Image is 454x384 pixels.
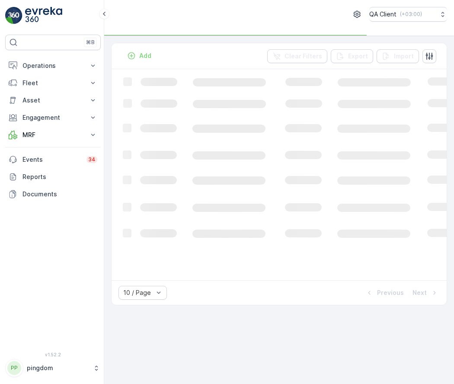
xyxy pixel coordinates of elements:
[412,288,427,297] p: Next
[5,151,101,168] a: Events34
[364,288,405,298] button: Previous
[369,7,447,22] button: QA Client(+03:00)
[88,156,96,163] p: 34
[7,361,21,375] div: PP
[22,131,83,139] p: MRF
[331,49,373,63] button: Export
[377,49,419,63] button: Import
[22,61,83,70] p: Operations
[348,52,368,61] p: Export
[5,7,22,24] img: logo
[5,168,101,186] a: Reports
[400,11,422,18] p: ( +03:00 )
[25,7,62,24] img: logo_light-DOdMpM7g.png
[5,109,101,126] button: Engagement
[22,96,83,105] p: Asset
[5,186,101,203] a: Documents
[139,51,151,60] p: Add
[267,49,327,63] button: Clear Filters
[22,173,97,181] p: Reports
[86,39,95,46] p: ⌘B
[412,288,440,298] button: Next
[369,10,396,19] p: QA Client
[22,79,83,87] p: Fleet
[5,92,101,109] button: Asset
[22,155,81,164] p: Events
[124,51,155,61] button: Add
[5,57,101,74] button: Operations
[27,364,89,372] p: pingdom
[22,113,83,122] p: Engagement
[22,190,97,198] p: Documents
[5,352,101,357] span: v 1.52.2
[377,288,404,297] p: Previous
[5,359,101,377] button: PPpingdom
[394,52,414,61] p: Import
[5,126,101,144] button: MRF
[285,52,322,61] p: Clear Filters
[5,74,101,92] button: Fleet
